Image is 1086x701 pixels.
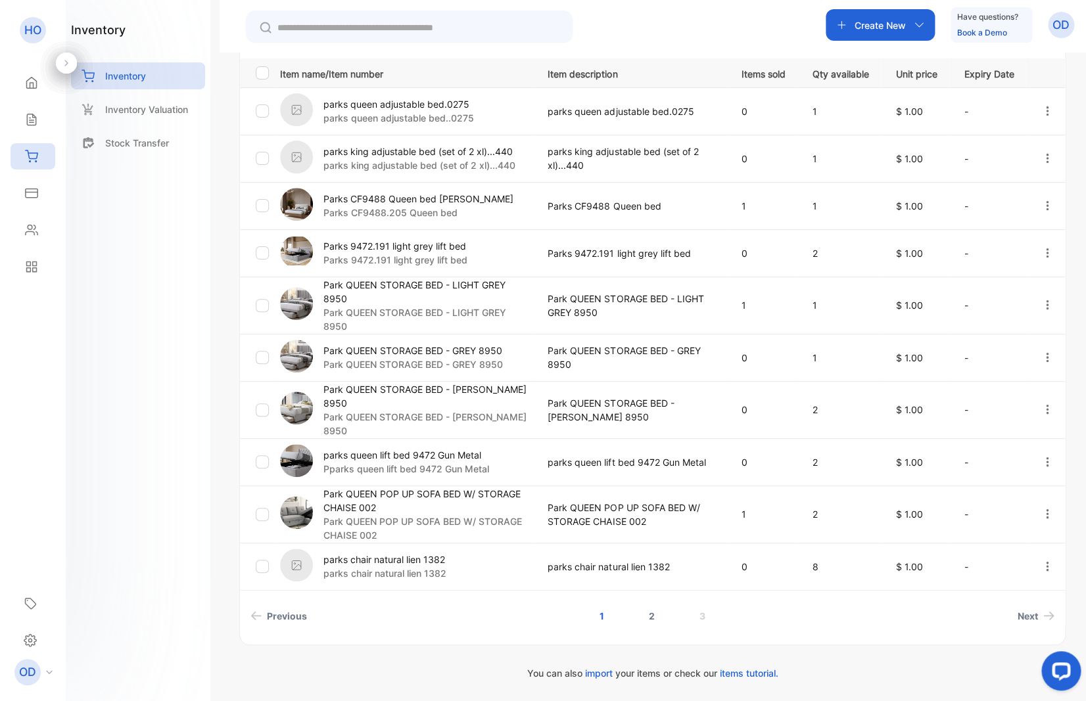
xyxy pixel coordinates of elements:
p: parks queen lift bed 9472 Gun Metal [323,448,489,462]
p: - [964,152,1014,166]
span: Next [1018,609,1038,623]
span: $ 1.00 [896,153,923,164]
p: 1 [813,351,869,365]
span: $ 1.00 [896,200,923,212]
span: import [584,667,612,679]
p: 2 [813,403,869,417]
p: Qty available [813,64,869,81]
a: Page 3 [684,604,721,628]
p: Unit price [896,64,937,81]
p: Create New [855,18,906,32]
p: 1 [813,104,869,118]
p: parks chair natural lien 1382 [323,553,446,566]
p: Park QUEEN STORAGE BED - [PERSON_NAME] 8950 [323,410,531,438]
img: item [280,141,313,173]
p: Item name/Item number [280,64,531,81]
p: Park QUEEN STORAGE BED - GREY 8950 [548,344,715,371]
img: item [280,392,313,424]
p: Parks CF9488.205 Queen bed [323,206,513,219]
p: Park QUEEN STORAGE BED - GREY 8950 [323,357,503,371]
p: parks queen adjustable bed.0275 [548,104,715,118]
p: parks king adjustable bed (set of 2 xl)...440 [323,158,515,172]
span: $ 1.00 [896,561,923,572]
img: item [280,340,313,373]
p: Item description [548,64,715,81]
p: parks king adjustable bed (set of 2 xl)...440 [323,145,515,158]
img: item [280,444,313,477]
p: - [964,560,1014,574]
p: Park QUEEN STORAGE BED - [PERSON_NAME] 8950 [548,396,715,424]
p: parks queen adjustable bed..0275 [323,111,474,125]
h1: inventory [71,21,126,39]
p: 0 [742,104,786,118]
p: 2 [813,507,869,521]
p: - [964,507,1014,521]
p: - [964,455,1014,469]
p: parks chair natural lien 1382 [323,566,446,580]
a: Page 2 [633,604,671,628]
a: Inventory Valuation [71,96,205,123]
p: 1 [742,298,786,312]
p: OD [19,664,36,681]
img: item [280,93,313,126]
p: Park QUEEN STORAGE BED - [PERSON_NAME] 8950 [323,382,531,410]
span: $ 1.00 [896,457,923,468]
img: item [280,287,313,320]
p: - [964,351,1014,365]
p: - [964,298,1014,312]
span: $ 1.00 [896,248,923,259]
p: 8 [813,560,869,574]
p: Park QUEEN POP UP SOFA BED W/ STORAGE CHAISE 002 [548,501,715,528]
p: OD [1052,16,1070,34]
p: Parks CF9488 Queen bed [548,199,715,213]
p: 1 [813,152,869,166]
a: Book a Demo [957,28,1007,37]
p: 0 [742,403,786,417]
span: $ 1.00 [896,352,923,363]
span: $ 1.00 [896,300,923,311]
p: Parks 9472.191 light grey lift bed [323,253,467,267]
p: Parks 9472.191 light grey lift bed [323,239,467,253]
img: item [280,549,313,581]
p: 1 [813,298,869,312]
p: Inventory [105,69,146,83]
p: Park QUEEN STORAGE BED - LIGHT GREY 8950 [323,278,531,305]
p: Park QUEEN POP UP SOFA BED W/ STORAGE CHAISE 002 [323,514,531,542]
p: 0 [742,246,786,260]
p: 2 [813,455,869,469]
p: parks king adjustable bed (set of 2 xl)...440 [548,145,715,172]
p: Items sold [742,64,786,81]
img: item [280,188,313,221]
p: Parks CF9488 Queen bed [PERSON_NAME] [323,192,513,206]
button: OD [1048,9,1074,41]
a: Inventory [71,62,205,89]
span: $ 1.00 [896,106,923,117]
a: Next page [1012,604,1060,628]
p: Park QUEEN STORAGE BED - GREY 8950 [323,344,503,357]
iframe: LiveChat chat widget [1031,646,1086,701]
p: parks chair natural lien 1382 [548,560,715,574]
button: Create New [826,9,935,41]
p: 1 [742,507,786,521]
p: Have questions? [957,11,1018,24]
p: Park QUEEN STORAGE BED - LIGHT GREY 8950 [323,305,531,333]
a: Stock Transfer [71,129,205,156]
p: parks queen lift bed 9472 Gun Metal [548,455,715,469]
p: Pparks queen lift bed 9472 Gun Metal [323,462,489,476]
ul: Pagination [240,604,1065,628]
p: - [964,246,1014,260]
span: $ 1.00 [896,404,923,415]
p: Expiry Date [964,64,1014,81]
p: parks queen adjustable bed.0275 [323,97,474,111]
span: $ 1.00 [896,509,923,520]
p: Park QUEEN POP UP SOFA BED W/ STORAGE CHAISE 002 [323,487,531,514]
p: Stock Transfer [105,136,169,150]
p: 0 [742,560,786,574]
p: Inventory Valuation [105,102,188,116]
a: Previous page [245,604,312,628]
p: - [964,199,1014,213]
span: Previous [267,609,307,623]
p: 1 [813,199,869,213]
p: Park QUEEN STORAGE BED - LIGHT GREY 8950 [548,292,715,319]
